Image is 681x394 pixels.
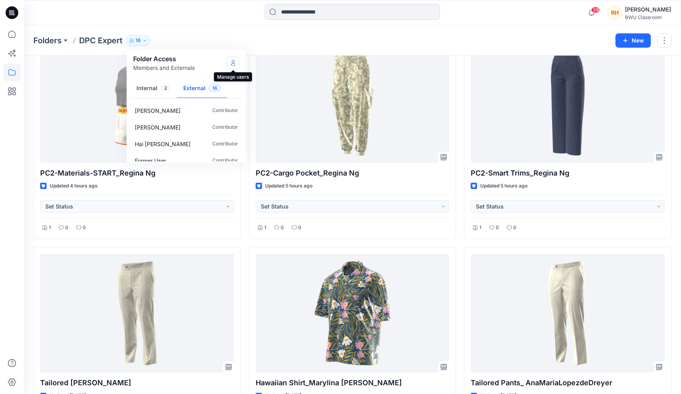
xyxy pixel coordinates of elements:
[281,224,284,232] p: 0
[212,106,238,114] p: Contributor
[625,5,671,14] div: [PERSON_NAME]
[40,254,234,373] a: Tailored Pants_Marylina Klenk
[79,35,122,46] p: DPC Expert
[471,168,665,179] p: PC2-Smart Trims_Regina Ng
[49,224,51,232] p: 1
[479,224,481,232] p: 1
[128,102,244,119] a: [PERSON_NAME]Contributor
[256,377,450,388] p: Hawaiian Shirt_Marylina [PERSON_NAME]
[40,44,234,163] a: PC2-Materials-START_Regina Ng
[212,123,238,131] p: Contributor
[130,79,177,99] button: Internal
[513,224,516,232] p: 0
[264,224,266,232] p: 1
[128,135,244,152] a: Hai [PERSON_NAME]Contributor
[50,182,97,190] p: Updated 4 hours ago
[126,35,151,46] button: 18
[209,84,221,92] span: 16
[135,139,190,148] p: Hai Yen Dinh
[298,224,301,232] p: 0
[135,123,180,131] p: Astrid Hanenkamp
[227,56,240,69] button: Manage Users
[265,182,312,190] p: Updated 5 hours ago
[212,139,238,148] p: Contributor
[65,224,68,232] p: 0
[136,36,141,45] p: 18
[471,377,665,388] p: Tailored Pants_ AnaMariaLopezdeDreyer
[471,44,665,163] a: PC2-Smart Trims_Regina Ng
[128,152,244,169] a: Former UserContributor
[607,6,622,20] div: RH
[625,14,671,20] div: BWU Classroom
[133,64,195,72] p: Members and Externals
[83,224,86,232] p: 0
[212,156,238,164] p: Contributor
[40,168,234,179] p: PC2-Materials-START_Regina Ng
[133,54,195,64] p: Folder Access
[256,44,450,163] a: PC2-Cargo Pocket_Regina Ng
[33,35,62,46] a: Folders
[135,156,166,164] p: Former User
[471,254,665,373] a: Tailored Pants_ AnaMariaLopezdeDreyer
[256,168,450,179] p: PC2-Cargo Pocket_Regina Ng
[480,182,528,190] p: Updated 5 hours ago
[161,84,171,92] span: 2
[256,254,450,373] a: Hawaiian Shirt_Marylina Klenk
[591,7,600,13] span: 38
[615,33,651,48] button: New
[128,119,244,135] a: [PERSON_NAME]Contributor
[40,377,234,388] p: Tailored [PERSON_NAME]
[496,224,499,232] p: 0
[135,106,180,114] p: Shruti Rathor
[177,79,227,99] button: External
